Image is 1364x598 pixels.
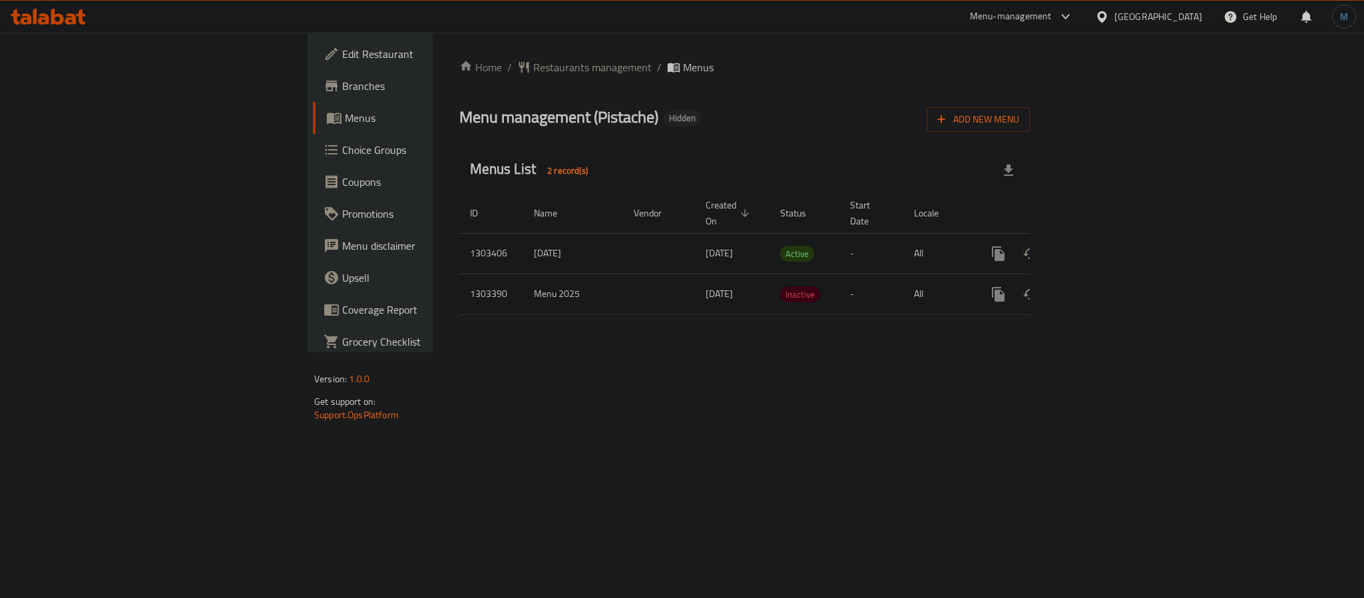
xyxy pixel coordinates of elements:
span: Menus [683,59,714,75]
span: [DATE] [706,285,733,302]
a: Grocery Checklist [313,326,535,358]
span: Branches [342,78,525,94]
a: Promotions [313,198,535,230]
div: Menu-management [970,9,1052,25]
a: Restaurants management [517,59,652,75]
span: [DATE] [706,244,733,262]
h2: Menus List [470,159,596,181]
span: Edit Restaurant [342,46,525,62]
a: Menus [313,102,535,134]
span: Start Date [850,197,887,229]
span: Created On [706,197,754,229]
td: All [903,274,972,314]
a: Upsell [313,262,535,294]
span: Active [780,246,814,262]
span: Name [534,205,574,221]
span: Locale [914,205,956,221]
button: more [983,238,1015,270]
span: Restaurants management [533,59,652,75]
span: Version: [314,370,347,388]
span: Add New Menu [937,111,1019,128]
div: Inactive [780,286,820,302]
a: Support.OpsPlatform [314,406,399,424]
td: [DATE] [523,233,623,274]
a: Branches [313,70,535,102]
span: Choice Groups [342,142,525,158]
button: Add New Menu [927,107,1030,132]
td: - [839,274,903,314]
th: Actions [972,193,1121,234]
div: Export file [993,154,1024,186]
td: - [839,233,903,274]
span: Get support on: [314,393,375,410]
span: M [1340,9,1348,24]
span: 2 record(s) [539,164,596,177]
td: Menu 2025 [523,274,623,314]
td: All [903,233,972,274]
button: Change Status [1015,278,1046,310]
span: Menus [345,110,525,126]
span: Promotions [342,206,525,222]
span: Status [780,205,823,221]
span: Vendor [634,205,679,221]
a: Coupons [313,166,535,198]
button: Change Status [1015,238,1046,270]
li: / [657,59,662,75]
a: Coverage Report [313,294,535,326]
span: Coupons [342,174,525,190]
table: enhanced table [459,193,1121,315]
span: Inactive [780,287,820,302]
span: Upsell [342,270,525,286]
span: Coverage Report [342,302,525,318]
a: Choice Groups [313,134,535,166]
span: Grocery Checklist [342,334,525,350]
a: Menu disclaimer [313,230,535,262]
span: Hidden [664,113,701,124]
button: more [983,278,1015,310]
span: 1.0.0 [349,370,369,388]
span: Menu management ( Pistache ) [459,102,658,132]
a: Edit Restaurant [313,38,535,70]
span: Menu disclaimer [342,238,525,254]
nav: breadcrumb [459,59,1030,75]
span: ID [470,205,495,221]
div: [GEOGRAPHIC_DATA] [1114,9,1202,24]
div: Hidden [664,111,701,127]
div: Total records count [539,160,596,181]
